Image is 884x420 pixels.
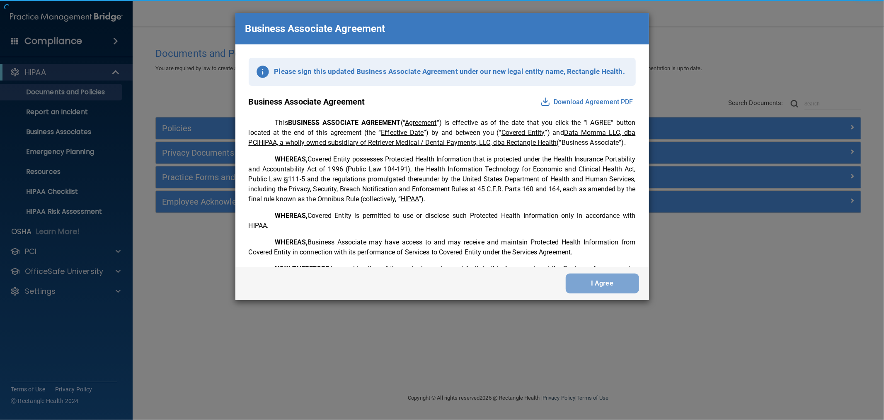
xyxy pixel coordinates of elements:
[249,237,636,257] p: Business Associate may have access to and may receive and maintain Protected Health Information f...
[405,119,437,127] u: Agreement
[249,211,636,231] p: Covered Entity is permitted to use or disclose such Protected Health Information only in accordan...
[275,265,331,273] span: NOW THEREFORE,
[249,129,636,147] u: Data Momma LLC, dba PCIHIPAA, a wholly owned subsidiary of Retriever Medical / Dental Payments, L...
[249,118,636,148] p: This (“ ”) is effective as of the date that you click the “I AGREE” button located at the end of ...
[401,195,419,203] u: HIPAA
[501,129,545,137] u: Covered Entity
[249,154,636,204] p: Covered Entity possesses Protected Health Information that is protected under the Health Insuranc...
[275,238,308,246] span: WHEREAS,
[249,264,636,294] p: in consideration of the mutual promises set forth in this Agreement and the Business Arrangements...
[245,20,385,38] p: Business Associate Agreement
[381,129,424,137] u: Effective Date
[275,155,308,163] span: WHEREAS,
[566,273,639,293] button: I Agree
[538,95,635,109] button: Download Agreement PDF
[249,94,365,110] p: Business Associate Agreement
[274,65,625,78] p: Please sign this updated Business Associate Agreement under our new legal entity name, Rectangle ...
[275,212,308,220] span: WHEREAS,
[288,119,401,127] span: BUSINESS ASSOCIATE AGREEMENT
